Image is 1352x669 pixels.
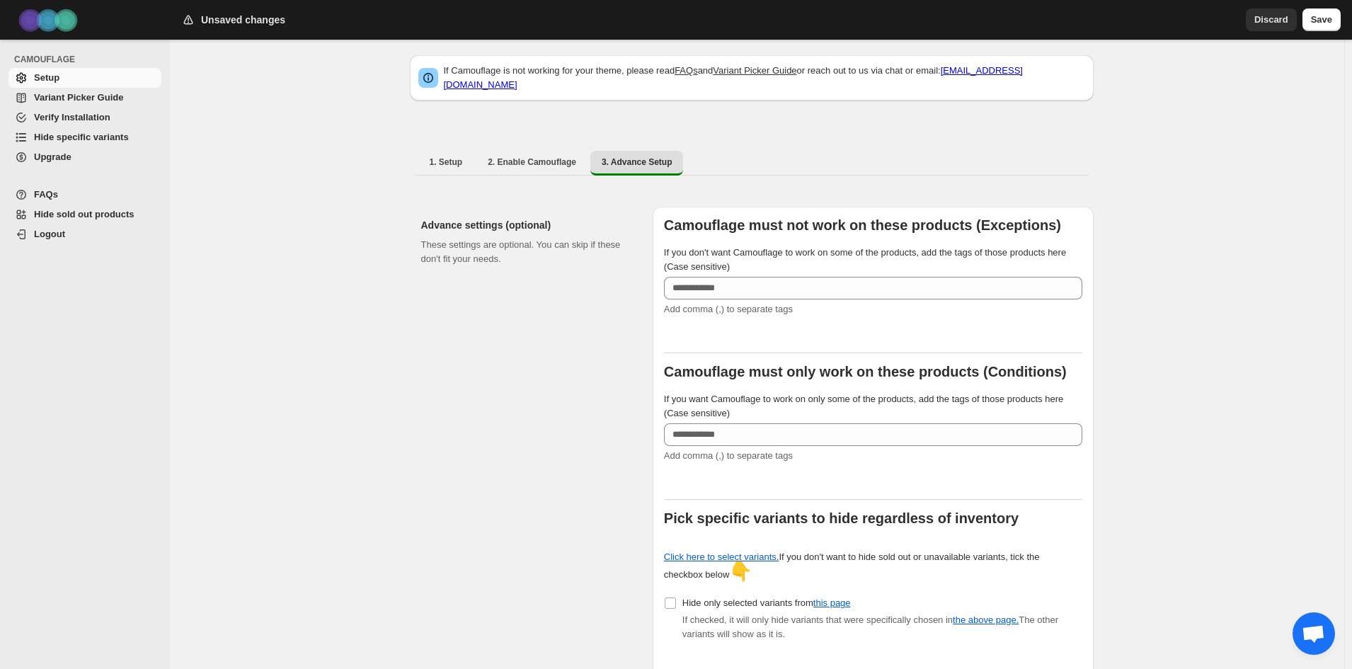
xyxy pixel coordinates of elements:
h2: Advance settings (optional) [421,218,630,232]
span: Save [1311,13,1332,27]
p: These settings are optional. You can skip if these don't fit your needs. [421,238,630,266]
span: Hide specific variants [34,132,129,142]
a: FAQs [8,185,161,205]
span: Upgrade [34,151,71,162]
span: 1. Setup [430,156,463,168]
a: Verify Installation [8,108,161,127]
b: Camouflage must not work on these products (Exceptions) [664,217,1061,233]
a: Hide sold out products [8,205,161,224]
span: 3. Advance Setup [602,156,672,168]
span: If you don't want Camouflage to work on some of the products, add the tags of those products here... [664,247,1066,272]
a: Logout [8,224,161,244]
span: Discard [1254,13,1288,27]
span: Setup [34,72,59,83]
a: Click here to select variants. [664,551,779,562]
span: Hide sold out products [34,209,134,219]
a: the above page. [953,614,1019,625]
p: If Camouflage is not working for your theme, please read and or reach out to us via chat or email: [444,64,1085,92]
h2: Unsaved changes [201,13,285,27]
a: Variant Picker Guide [8,88,161,108]
b: Pick specific variants to hide regardless of inventory [664,510,1019,526]
span: 👇 [729,561,752,582]
span: If you want Camouflage to work on only some of the products, add the tags of those products here ... [664,394,1063,418]
button: Discard [1246,8,1297,31]
span: 2. Enable Camouflage [488,156,576,168]
span: Add comma (,) to separate tags [664,304,793,314]
a: this page [813,597,851,608]
span: Hide only selected variants from [682,597,851,608]
div: If you don't want to hide sold out or unavailable variants, tick the checkbox below [664,550,1041,582]
div: Open chat [1293,612,1335,655]
button: Save [1302,8,1341,31]
b: Camouflage must only work on these products (Conditions) [664,364,1067,379]
span: Verify Installation [34,112,110,122]
a: Setup [8,68,161,88]
span: FAQs [34,189,58,200]
span: Logout [34,229,65,239]
span: Add comma (,) to separate tags [664,450,793,461]
a: Variant Picker Guide [713,65,796,76]
a: FAQs [675,65,698,76]
span: If checked, it will only hide variants that were specifically chosen in The other variants will s... [682,614,1058,639]
span: Variant Picker Guide [34,92,123,103]
span: CAMOUFLAGE [14,54,163,65]
a: Upgrade [8,147,161,167]
a: Hide specific variants [8,127,161,147]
